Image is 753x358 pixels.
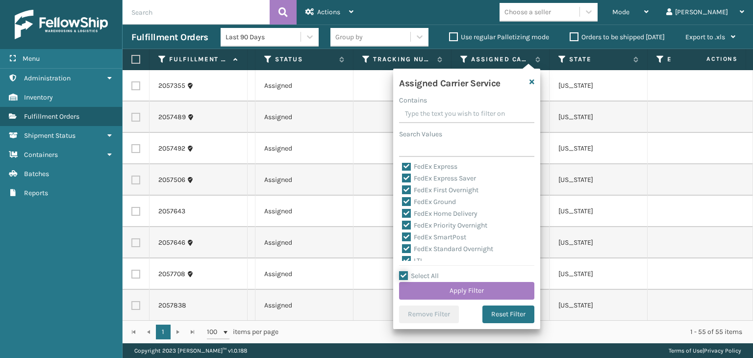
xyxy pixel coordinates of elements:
label: Orders to be shipped [DATE] [570,33,665,41]
td: [US_STATE] [550,258,648,290]
button: Remove Filter [399,306,459,323]
label: Select All [399,272,439,280]
a: 2057646 [158,238,185,248]
td: Assigned [255,164,353,196]
button: Reset Filter [482,306,534,323]
label: State [569,55,628,64]
div: Choose a seller [504,7,551,17]
td: [US_STATE] [550,70,648,102]
td: [US_STATE] [550,164,648,196]
input: Type the text you wish to filter on [399,105,534,123]
a: 2057643 [158,206,185,216]
span: Inventory [24,93,53,102]
div: Group by [335,32,363,42]
h4: Assigned Carrier Service [399,75,501,89]
td: [US_STATE] [550,196,648,227]
a: 1 [156,325,171,339]
td: Assigned [255,227,353,258]
span: Actions [317,8,340,16]
label: Error [667,55,727,64]
td: [US_STATE] [550,290,648,321]
div: | [669,343,741,358]
button: Apply Filter [399,282,534,300]
td: Assigned [255,290,353,321]
td: Assigned [255,258,353,290]
span: Containers [24,151,58,159]
label: Search Values [399,129,442,139]
td: [US_STATE] [550,227,648,258]
td: [US_STATE] [550,102,648,133]
span: Reports [24,189,48,197]
p: Copyright 2023 [PERSON_NAME]™ v 1.0.188 [134,343,247,358]
label: Assigned Carrier Service [471,55,530,64]
a: 2057489 [158,112,186,122]
span: Menu [23,54,40,63]
a: 2057838 [158,301,186,310]
label: FedEx SmartPost [402,233,466,241]
label: FedEx Express [402,162,457,171]
label: FedEx First Overnight [402,186,478,194]
span: Batches [24,170,49,178]
label: Status [275,55,334,64]
label: Use regular Palletizing mode [449,33,549,41]
div: Last 90 Days [226,32,301,42]
a: 2057355 [158,81,185,91]
label: FedEx Ground [402,198,456,206]
span: 100 [207,327,222,337]
span: Fulfillment Orders [24,112,79,121]
label: Fulfillment Order Id [169,55,228,64]
td: Assigned [255,133,353,164]
span: Administration [24,74,71,82]
td: Assigned [255,70,353,102]
a: Terms of Use [669,347,703,354]
label: FedEx Standard Overnight [402,245,493,253]
td: Assigned [255,102,353,133]
label: Contains [399,95,427,105]
td: Assigned [255,196,353,227]
td: [US_STATE] [550,133,648,164]
label: FedEx Priority Overnight [402,221,487,230]
span: Export to .xls [685,33,725,41]
label: FedEx Home Delivery [402,209,477,218]
a: 2057708 [158,269,185,279]
a: 2057492 [158,144,185,153]
span: Shipment Status [24,131,75,140]
a: 2057506 [158,175,185,185]
label: LTL [402,256,424,265]
img: logo [15,10,108,39]
label: FedEx Express Saver [402,174,476,182]
span: items per page [207,325,278,339]
label: Tracking Number [373,55,432,64]
h3: Fulfillment Orders [131,31,208,43]
div: 1 - 55 of 55 items [292,327,742,337]
a: Privacy Policy [704,347,741,354]
span: Mode [612,8,629,16]
span: Actions [676,51,744,67]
